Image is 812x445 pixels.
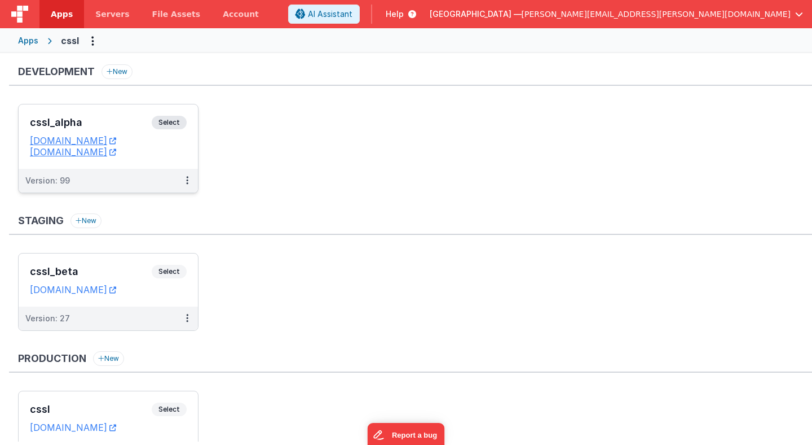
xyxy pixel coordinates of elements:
button: Options [83,32,101,50]
button: [GEOGRAPHIC_DATA] — [PERSON_NAME][EMAIL_ADDRESS][PERSON_NAME][DOMAIN_NAME] [430,8,803,20]
span: [PERSON_NAME][EMAIL_ADDRESS][PERSON_NAME][DOMAIN_NAME] [522,8,791,20]
div: Version: 27 [25,313,70,324]
h3: cssl [30,404,152,415]
span: Select [152,265,187,278]
span: Servers [95,8,129,20]
a: [DOMAIN_NAME] [30,422,116,433]
h3: cssl_beta [30,266,152,277]
span: Select [152,403,187,416]
span: Help [386,8,404,20]
button: New [93,351,124,366]
h3: cssl_alpha [30,117,152,128]
h3: Staging [18,215,64,226]
span: AI Assistant [308,8,352,20]
button: AI Assistant [288,5,360,24]
a: [DOMAIN_NAME] [30,135,116,146]
span: File Assets [152,8,201,20]
span: [GEOGRAPHIC_DATA] — [430,8,522,20]
div: Apps [18,35,38,46]
a: [DOMAIN_NAME] [30,284,116,295]
h3: Development [18,66,95,77]
span: Select [152,116,187,129]
h3: Production [18,353,86,364]
span: Apps [51,8,73,20]
a: [DOMAIN_NAME] [30,146,116,158]
div: cssl [61,34,79,47]
div: Version: 99 [25,175,70,186]
button: New [70,213,101,228]
button: New [101,64,133,79]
